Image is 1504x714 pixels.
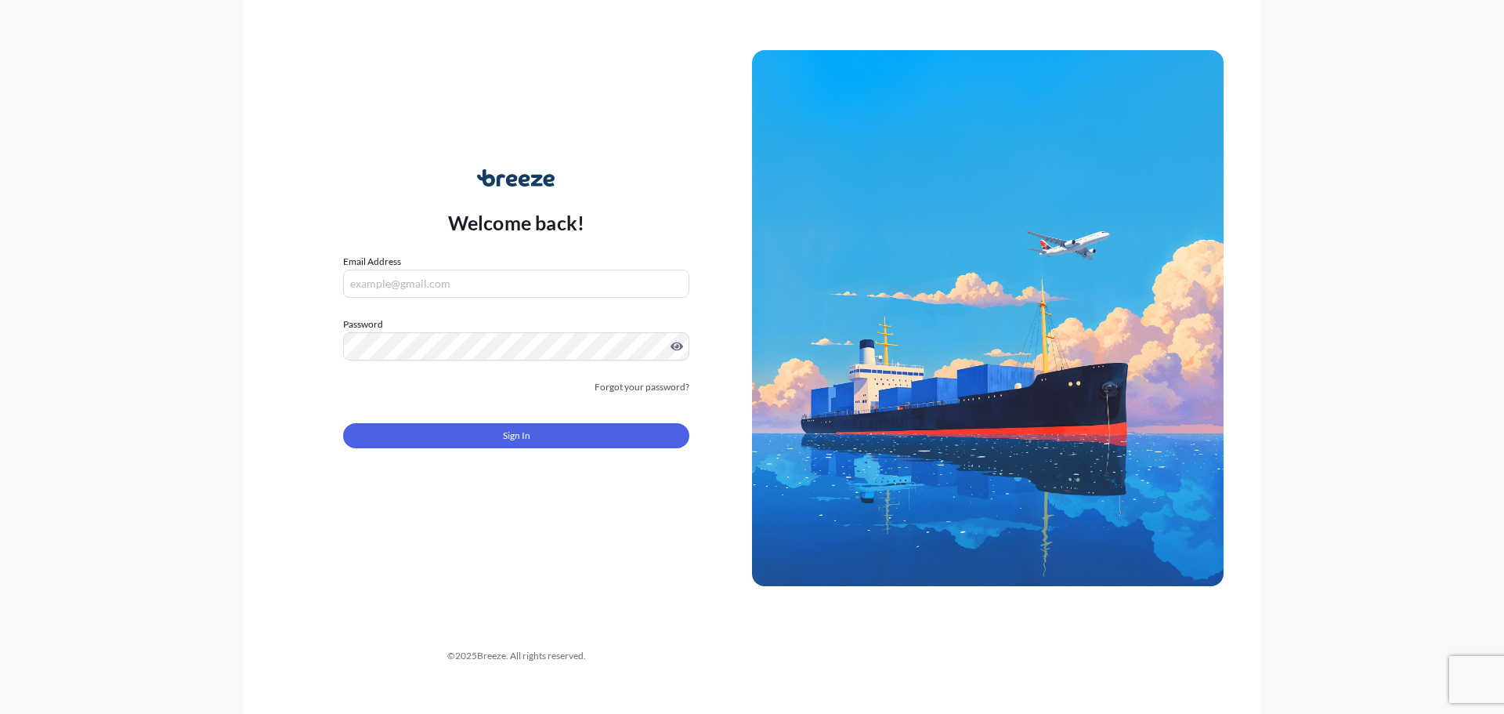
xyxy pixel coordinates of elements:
button: Sign In [343,423,689,448]
span: Sign In [503,428,530,444]
label: Password [343,317,689,332]
img: Ship illustration [752,50,1224,586]
div: © 2025 Breeze. All rights reserved. [280,648,752,664]
input: example@gmail.com [343,270,689,298]
button: Show password [671,340,683,353]
p: Welcome back! [448,210,585,235]
a: Forgot your password? [595,379,689,395]
label: Email Address [343,254,401,270]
